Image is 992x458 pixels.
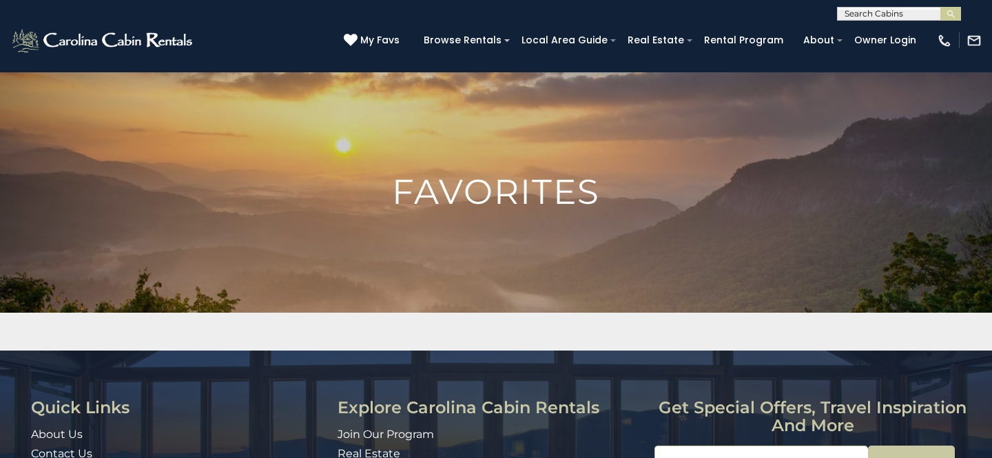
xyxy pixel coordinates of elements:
h3: Get special offers, travel inspiration and more [654,399,971,435]
a: About [796,30,841,51]
a: Real Estate [621,30,691,51]
a: Join Our Program [338,428,434,441]
a: Browse Rentals [417,30,508,51]
span: My Favs [360,33,400,48]
a: Rental Program [697,30,790,51]
img: phone-regular-white.png [937,33,952,48]
img: mail-regular-white.png [967,33,982,48]
h3: Quick Links [31,399,327,417]
h3: Explore Carolina Cabin Rentals [338,399,644,417]
a: My Favs [344,33,403,48]
a: Owner Login [847,30,923,51]
img: White-1-2.png [10,27,196,54]
a: Local Area Guide [515,30,614,51]
a: About Us [31,428,83,441]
